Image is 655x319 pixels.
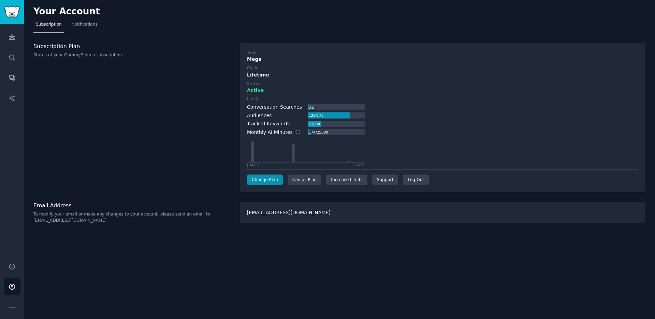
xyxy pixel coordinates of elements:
a: Subscription [33,19,64,33]
div: Monthly AI Minutes [247,129,308,136]
div: [DATE] [247,163,259,167]
a: Support [372,175,398,185]
a: Notifications [69,19,100,33]
div: Tracked Keywords [247,120,290,127]
div: Limits [247,96,260,102]
a: Increase Limits [326,175,367,185]
p: Status of your GummySearch subscription [33,52,233,58]
div: 174 / 25000 [308,129,329,135]
div: Conversation Searches [247,103,302,111]
div: [EMAIL_ADDRESS][DOMAIN_NAME] [240,202,645,223]
div: 31 / ∞ [308,104,318,110]
div: Cancel Plan [288,175,321,185]
div: Cycle [247,65,258,71]
span: Notifications [71,22,98,28]
img: GummySearch logo [4,6,20,18]
div: 129 / 175 [308,112,324,119]
div: Type [247,50,257,56]
div: [DATE] [353,163,366,167]
span: Subscription [36,22,62,28]
p: To modify your email or make any changes to your account, please send an email to [EMAIL_ADDRESS]... [33,211,233,223]
div: Mega [247,56,638,63]
a: Change Plan [247,175,283,185]
div: 23 / 100 [308,121,322,127]
h3: Email Address [33,202,233,209]
div: Lifetime [247,71,638,79]
h2: Your Account [33,6,100,17]
div: Audiences [247,112,272,119]
div: Log Out [403,175,429,185]
div: Status [247,81,260,87]
span: Active [247,87,264,94]
h3: Subscription Plan [33,43,233,50]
